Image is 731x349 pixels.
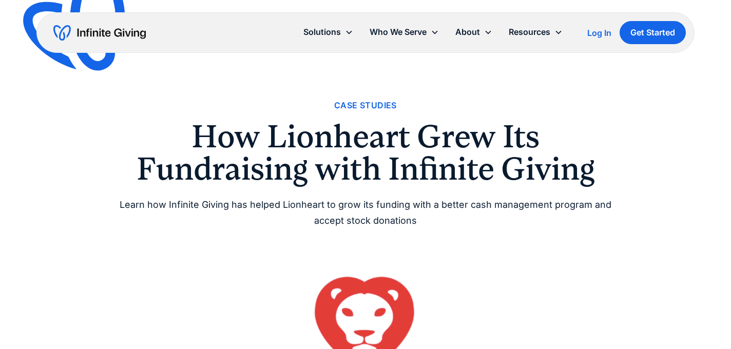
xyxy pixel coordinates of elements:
[587,29,611,37] div: Log In
[370,25,427,39] div: Who We Serve
[587,27,611,39] a: Log In
[334,99,397,112] a: Case Studies
[53,25,146,41] a: home
[455,25,480,39] div: About
[447,21,501,43] div: About
[361,21,447,43] div: Who We Serve
[509,25,550,39] div: Resources
[501,21,571,43] div: Resources
[295,21,361,43] div: Solutions
[303,25,341,39] div: Solutions
[119,121,612,185] h1: How Lionheart Grew Its Fundraising with Infinite Giving
[119,197,612,228] div: Learn how Infinite Giving has helped Lionheart to grow its funding with a better cash management ...
[620,21,686,44] a: Get Started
